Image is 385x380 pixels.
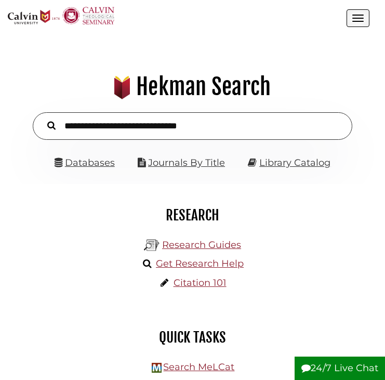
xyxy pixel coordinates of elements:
a: Research Guides [162,239,241,251]
i: Search [47,121,56,130]
h2: Quick Tasks [16,329,369,346]
a: Library Catalog [259,157,330,168]
img: Hekman Library Logo [144,238,160,253]
a: Databases [55,157,115,168]
h1: Hekman Search [14,73,371,101]
button: Search [42,119,61,132]
img: Hekman Library Logo [152,363,162,373]
img: Calvin Theological Seminary [62,7,114,24]
a: Get Research Help [156,258,244,269]
h2: Research [16,206,369,224]
a: Search MeLCat [163,361,234,373]
button: Open the menu [347,9,369,27]
a: Citation 101 [174,277,227,289]
a: Journals By Title [148,157,225,168]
